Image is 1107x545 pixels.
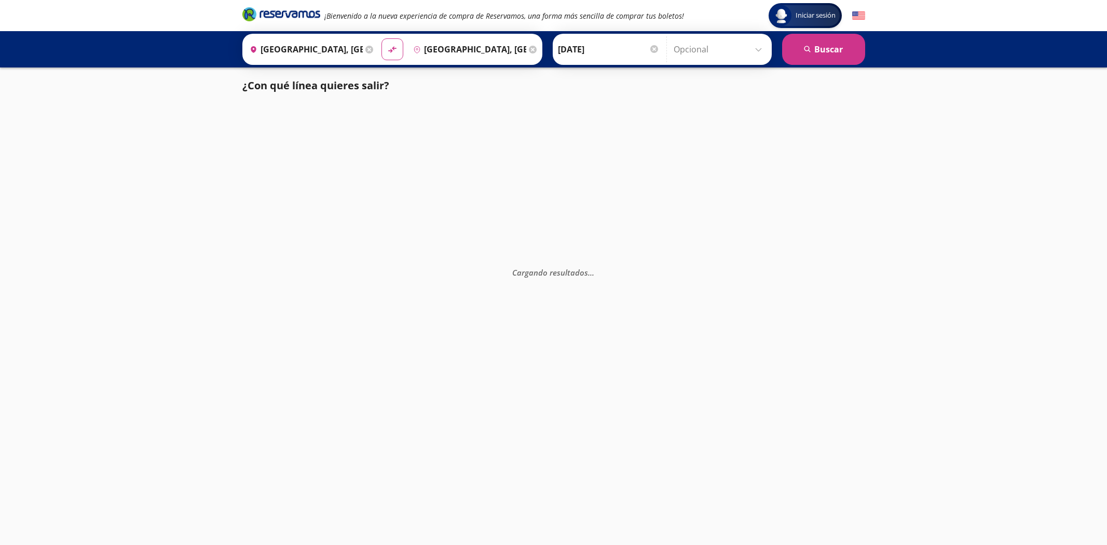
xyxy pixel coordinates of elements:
[791,10,840,21] span: Iniciar sesión
[782,34,865,65] button: Buscar
[242,6,320,22] i: Brand Logo
[852,9,865,22] button: English
[674,36,767,62] input: Opcional
[242,6,320,25] a: Brand Logo
[588,267,590,278] span: .
[590,267,592,278] span: .
[245,36,363,62] input: Buscar Origen
[592,267,594,278] span: .
[558,36,660,62] input: Elegir Fecha
[324,11,684,21] em: ¡Bienvenido a la nueva experiencia de compra de Reservamos, una forma más sencilla de comprar tus...
[512,267,594,278] em: Cargando resultados
[409,36,526,62] input: Buscar Destino
[242,78,389,93] p: ¿Con qué línea quieres salir?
